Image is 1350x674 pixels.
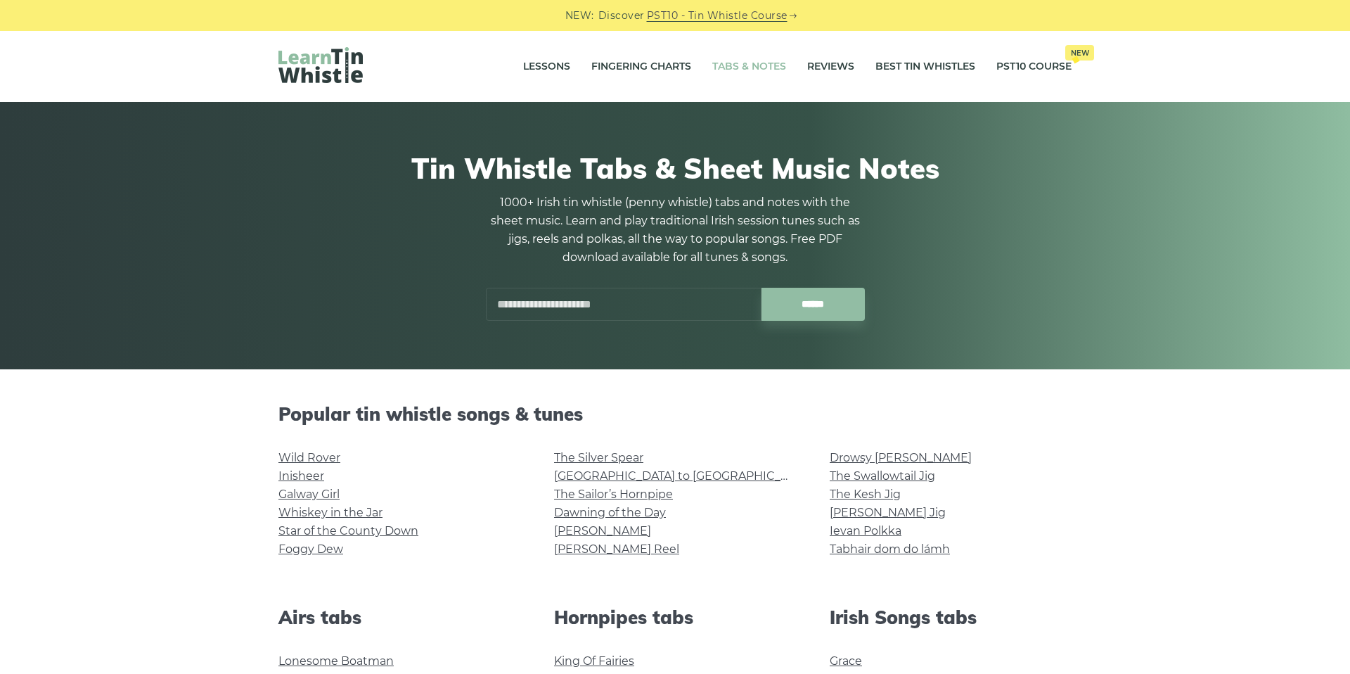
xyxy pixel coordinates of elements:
p: 1000+ Irish tin whistle (penny whistle) tabs and notes with the sheet music. Learn and play tradi... [485,193,865,267]
a: Lonesome Boatman [278,654,394,668]
a: King Of Fairies [554,654,634,668]
a: Lessons [523,49,570,84]
img: LearnTinWhistle.com [278,47,363,83]
a: Whiskey in the Jar [278,506,382,519]
a: Tabhair dom do lámh [830,542,950,556]
a: Dawning of the Day [554,506,666,519]
a: [GEOGRAPHIC_DATA] to [GEOGRAPHIC_DATA] [554,469,814,483]
a: Wild Rover [278,451,340,464]
h1: Tin Whistle Tabs & Sheet Music Notes [278,151,1072,185]
a: Foggy Dew [278,542,343,556]
h2: Popular tin whistle songs & tunes [278,403,1072,425]
span: New [1065,45,1094,61]
a: Drowsy [PERSON_NAME] [830,451,972,464]
a: Best Tin Whistles [875,49,975,84]
a: Galway Girl [278,488,340,501]
a: The Silver Spear [554,451,643,464]
h2: Irish Songs tabs [830,606,1072,628]
a: Star of the County Down [278,524,418,538]
a: [PERSON_NAME] Jig [830,506,946,519]
a: Fingering Charts [591,49,691,84]
a: Grace [830,654,862,668]
a: Ievan Polkka [830,524,901,538]
a: [PERSON_NAME] [554,524,651,538]
a: The Sailor’s Hornpipe [554,488,673,501]
h2: Hornpipes tabs [554,606,796,628]
a: [PERSON_NAME] Reel [554,542,679,556]
a: The Swallowtail Jig [830,469,935,483]
a: Reviews [807,49,854,84]
a: Inisheer [278,469,324,483]
a: Tabs & Notes [712,49,786,84]
a: The Kesh Jig [830,488,901,501]
a: PST10 CourseNew [996,49,1072,84]
h2: Airs tabs [278,606,520,628]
